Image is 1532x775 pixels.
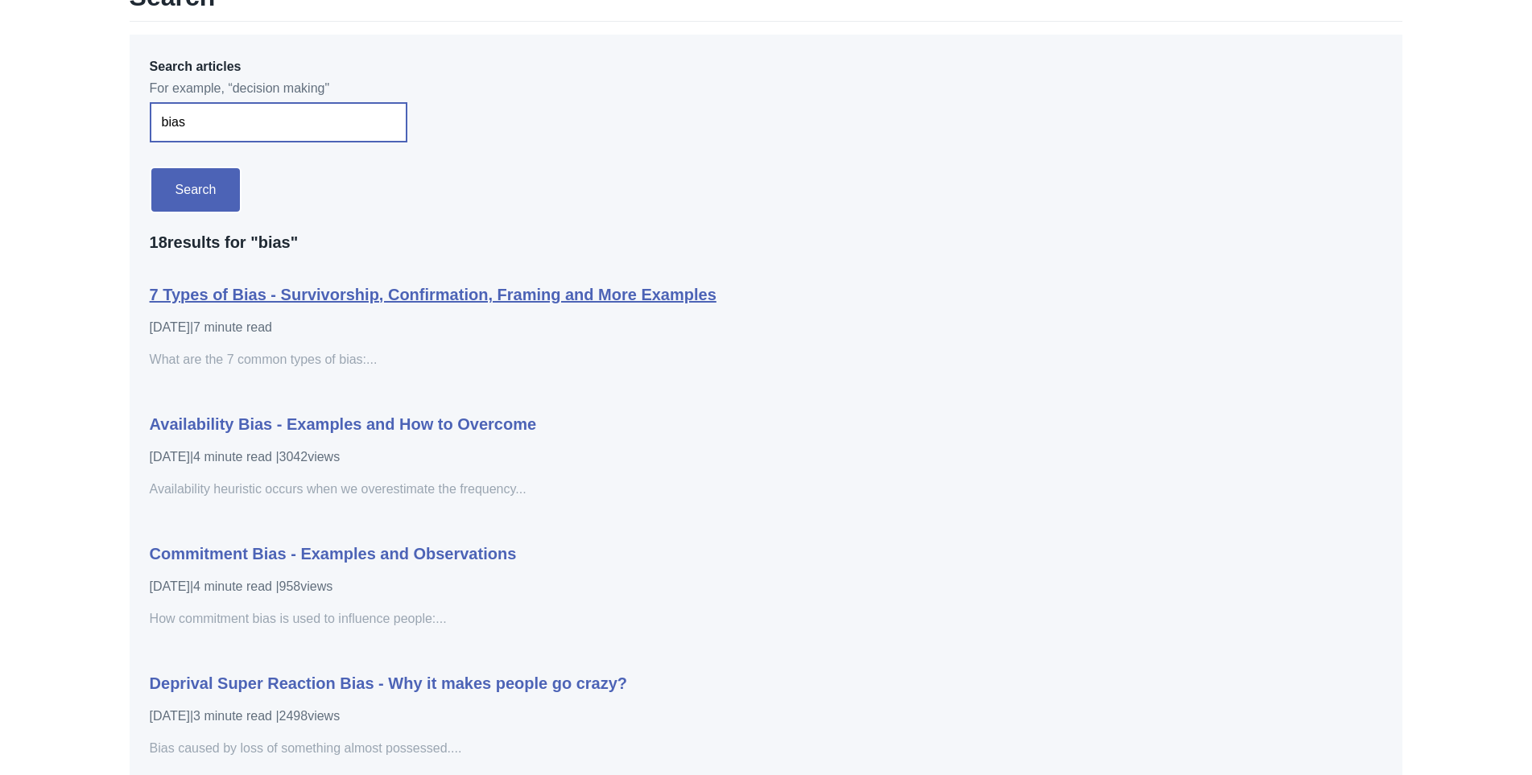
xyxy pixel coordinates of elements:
span: | 958 views [275,579,332,593]
a: 7 Types of Bias - Survivorship, Confirmation, Framing and More Examples [150,286,716,303]
a: Commitment Bias - Examples and Observations [150,545,517,563]
p: [DATE] | 7 minute read [150,318,1013,337]
p: [DATE] | 3 minute read [150,707,1013,726]
p: What are the 7 common types of bias:... [150,350,1013,369]
span: | 2498 views [275,709,340,723]
span: | 3042 views [275,450,340,464]
p: How commitment bias is used to influence people:... [150,609,1013,629]
span: For example, “decision making" [150,79,1383,98]
p: Bias caused by loss of something almost possessed.... [150,739,1013,758]
h3: 18 results for " bias " [150,233,1383,253]
a: Deprival Super Reaction Bias - Why it makes people go crazy? [150,674,628,692]
p: Search articles [150,59,1383,75]
p: [DATE] | 4 minute read [150,447,1013,467]
a: Availability Bias - Examples and How to Overcome [150,415,537,433]
input: Search [150,167,242,213]
p: Availability heuristic occurs when we overestimate the frequency... [150,480,1013,499]
p: [DATE] | 4 minute read [150,577,1013,596]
